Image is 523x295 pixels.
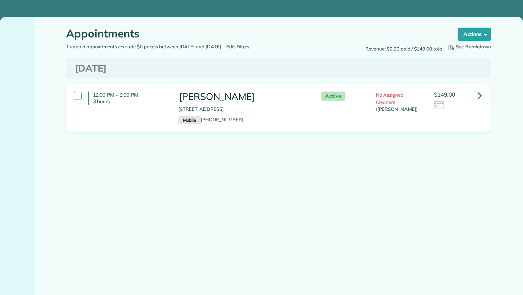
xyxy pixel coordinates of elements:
button: Actions [458,28,491,41]
h3: [DATE] [75,63,482,74]
p: 3 hours [93,98,167,105]
span: Active [321,92,345,101]
a: Mobile[PHONE_NUMBER] [178,117,243,122]
span: ([PERSON_NAME]) [376,106,417,112]
h1: Appointments [66,28,444,40]
img: icon_credit_card_neutral-3d9a980bd25ce6dbb0f2033d7200983694762465c175678fcbc2d8f4bc43548e.png [434,101,445,109]
h4: 12:00 PM - 3:00 PM [88,92,167,105]
h3: [PERSON_NAME] [178,92,307,102]
small: Mobile [178,116,201,124]
a: Edit Filters [225,44,250,49]
div: 1 unpaid appointments (exclude $0 price)s between [DATE] and [DATE] [61,43,279,50]
span: $149.00 [434,91,455,98]
span: Revenue: $0.00 paid / $149.00 total [365,45,443,53]
span: No Assigned Cleaners [376,92,404,105]
button: See Breakdown [447,43,491,50]
p: [STREET_ADDRESS] [178,106,307,113]
span: Edit Filters [226,44,250,49]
